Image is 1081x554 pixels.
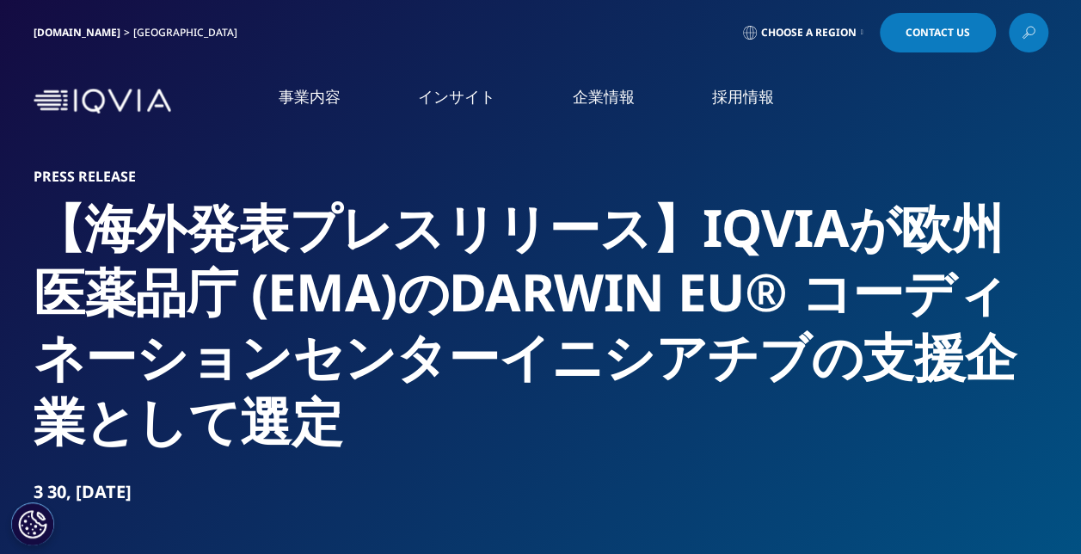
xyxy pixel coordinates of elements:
h2: 【海外発表プレスリリース】IQVIAが欧州医薬品庁 (EMA)のDARWIN EU® コーディネーションセンターイニシアチブの支援企業として選定 [34,195,1048,453]
nav: Primary [178,60,1048,142]
a: [DOMAIN_NAME] [34,25,120,40]
h1: Press Release [34,168,1048,185]
div: 3 30, [DATE] [34,480,1048,504]
a: インサイト [418,86,495,108]
a: Contact Us [880,13,996,52]
a: 事業内容 [279,86,341,108]
a: 企業情報 [573,86,635,108]
span: Contact Us [906,28,970,38]
button: Cookie 設定 [11,502,54,545]
div: [GEOGRAPHIC_DATA] [133,26,244,40]
span: Choose a Region [761,26,857,40]
a: 採用情報 [712,86,774,108]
